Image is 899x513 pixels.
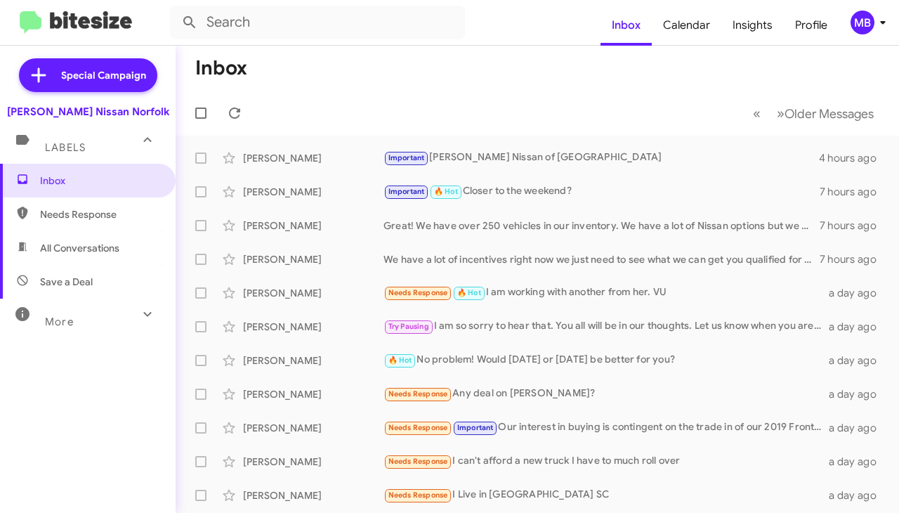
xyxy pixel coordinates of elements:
[243,151,383,165] div: [PERSON_NAME]
[388,491,448,500] span: Needs Response
[829,286,888,300] div: a day ago
[388,153,425,162] span: Important
[45,316,74,328] span: More
[784,5,839,46] a: Profile
[820,252,888,266] div: 7 hours ago
[170,6,465,39] input: Search
[820,185,888,199] div: 7 hours ago
[829,488,888,502] div: a day ago
[19,58,157,92] a: Special Campaign
[829,421,888,435] div: a day ago
[388,288,448,297] span: Needs Response
[457,288,481,297] span: 🔥 Hot
[829,320,888,334] div: a day ago
[601,5,652,46] a: Inbox
[243,488,383,502] div: [PERSON_NAME]
[851,11,874,34] div: MB
[753,105,761,122] span: «
[383,150,819,166] div: [PERSON_NAME] Nissan of [GEOGRAPHIC_DATA]
[383,453,829,469] div: I can't afford a new truck I have to much roll over
[721,5,784,46] a: Insights
[388,187,425,196] span: Important
[243,185,383,199] div: [PERSON_NAME]
[785,106,874,122] span: Older Messages
[383,352,829,368] div: No problem! Would [DATE] or [DATE] be better for you?
[243,286,383,300] div: [PERSON_NAME]
[383,219,820,233] div: Great! We have over 250 vehicles in our inventory. We have a lot of Nissan options but we also wo...
[434,187,458,196] span: 🔥 Hot
[383,318,829,335] div: I am so sorry to hear that. You all will be in our thoughts. Let us know when you are ready.
[457,423,494,432] span: Important
[243,421,383,435] div: [PERSON_NAME]
[745,99,882,128] nav: Page navigation example
[388,356,412,365] span: 🔥 Hot
[829,353,888,368] div: a day ago
[243,320,383,334] div: [PERSON_NAME]
[829,455,888,469] div: a day ago
[195,57,247,79] h1: Inbox
[383,252,820,266] div: We have a lot of incentives right now we just need to see what we can get you qualified for to ge...
[829,387,888,401] div: a day ago
[388,389,448,398] span: Needs Response
[819,151,888,165] div: 4 hours ago
[61,68,146,82] span: Special Campaign
[388,322,429,331] span: Try Pausing
[388,457,448,466] span: Needs Response
[768,99,882,128] button: Next
[45,141,86,154] span: Labels
[40,275,93,289] span: Save a Deal
[383,285,829,301] div: I am working with another from her. VU
[243,353,383,368] div: [PERSON_NAME]
[383,420,829,436] div: Our interest in buying is contingent on the trade in of our 2019 Frontier , for our asking price....
[243,387,383,401] div: [PERSON_NAME]
[243,252,383,266] div: [PERSON_NAME]
[383,487,829,503] div: I Live in [GEOGRAPHIC_DATA] SC
[388,423,448,432] span: Needs Response
[7,105,169,119] div: [PERSON_NAME] Nissan Norfolk
[40,241,119,255] span: All Conversations
[243,219,383,233] div: [PERSON_NAME]
[383,386,829,402] div: Any deal on [PERSON_NAME]?
[820,219,888,233] div: 7 hours ago
[652,5,721,46] a: Calendar
[40,207,159,221] span: Needs Response
[744,99,769,128] button: Previous
[383,183,820,200] div: Closer to the weekend?
[777,105,785,122] span: »
[40,174,159,188] span: Inbox
[243,455,383,469] div: [PERSON_NAME]
[839,11,884,34] button: MB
